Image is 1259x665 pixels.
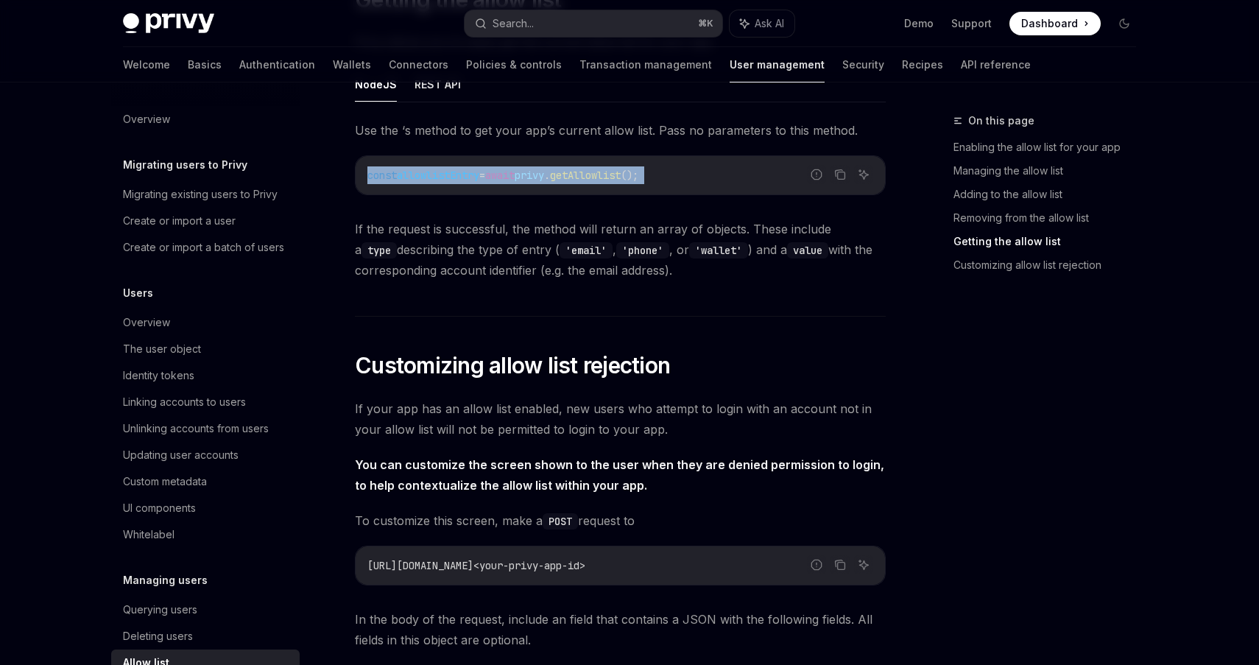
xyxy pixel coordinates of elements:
h5: Managing users [123,571,208,589]
a: Overview [111,106,300,133]
div: Overview [123,314,170,331]
a: Transaction management [579,47,712,82]
code: type [362,242,397,258]
div: The user object [123,340,201,358]
img: dark logo [123,13,214,34]
a: Demo [904,16,934,31]
a: User management [730,47,825,82]
a: Custom metadata [111,468,300,495]
a: Querying users [111,597,300,623]
span: Use the ‘s method to get your app’s current allow list. Pass no parameters to this method. [355,120,886,141]
a: Authentication [239,47,315,82]
span: To customize this screen, make a request to [355,510,886,531]
div: Deleting users [123,627,193,645]
a: Create or import a user [111,208,300,234]
span: . [544,169,550,182]
a: The user object [111,336,300,362]
h5: Migrating users to Privy [123,156,247,174]
code: 'wallet' [689,242,748,258]
div: Overview [123,110,170,128]
a: Linking accounts to users [111,389,300,415]
a: Basics [188,47,222,82]
button: Toggle dark mode [1112,12,1136,35]
a: Dashboard [1009,12,1101,35]
div: Whitelabel [123,526,174,543]
a: Enabling the allow list for your app [953,136,1148,159]
a: Deleting users [111,623,300,650]
a: Whitelabel [111,521,300,548]
code: value [787,242,828,258]
a: Unlinking accounts from users [111,415,300,442]
button: Search...⌘K [465,10,722,37]
div: Querying users [123,601,197,619]
div: Create or import a batch of users [123,239,284,256]
div: Identity tokens [123,367,194,384]
span: If your app has an allow list enabled, new users who attempt to login with an account not in your... [355,398,886,440]
span: ⌘ K [698,18,713,29]
a: Create or import a batch of users [111,234,300,261]
code: 'phone' [616,242,669,258]
div: Search... [493,15,534,32]
button: Copy the contents from the code block [830,555,850,574]
a: Welcome [123,47,170,82]
span: Ask AI [755,16,784,31]
span: If the request is successful, the method will return an array of objects. These include a describ... [355,219,886,281]
span: Dashboard [1021,16,1078,31]
a: Updating user accounts [111,442,300,468]
a: Removing from the allow list [953,206,1148,230]
div: Updating user accounts [123,446,239,464]
div: Linking accounts to users [123,393,246,411]
button: Report incorrect code [807,165,826,184]
span: getAllowlist [550,169,621,182]
button: Ask AI [854,555,873,574]
a: Policies & controls [466,47,562,82]
a: Wallets [333,47,371,82]
span: (); [621,169,638,182]
span: Customizing allow list rejection [355,352,670,379]
button: REST API [415,67,461,102]
span: On this page [968,112,1034,130]
button: Ask AI [730,10,794,37]
a: Security [842,47,884,82]
div: Custom metadata [123,473,207,490]
a: Recipes [902,47,943,82]
button: NodeJS [355,67,397,102]
span: = [479,169,485,182]
a: Getting the allow list [953,230,1148,253]
span: In the body of the request, include an field that contains a JSON with the following fields. All ... [355,609,886,650]
div: Create or import a user [123,212,236,230]
button: Report incorrect code [807,555,826,574]
a: Overview [111,309,300,336]
div: Migrating existing users to Privy [123,186,278,203]
a: Connectors [389,47,448,82]
a: UI components [111,495,300,521]
h5: Users [123,284,153,302]
span: const [367,169,397,182]
a: Support [951,16,992,31]
span: [URL][DOMAIN_NAME]<your-privy-app-id> [367,559,585,572]
div: Unlinking accounts from users [123,420,269,437]
code: POST [543,513,578,529]
button: Copy the contents from the code block [830,165,850,184]
strong: You can customize the screen shown to the user when they are denied permission to login, to help ... [355,457,884,493]
span: allowlistEntry [397,169,479,182]
a: Adding to the allow list [953,183,1148,206]
span: privy [515,169,544,182]
div: UI components [123,499,196,517]
a: API reference [961,47,1031,82]
a: Customizing allow list rejection [953,253,1148,277]
a: Migrating existing users to Privy [111,181,300,208]
code: 'email' [560,242,613,258]
span: await [485,169,515,182]
button: Ask AI [854,165,873,184]
a: Identity tokens [111,362,300,389]
a: Managing the allow list [953,159,1148,183]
